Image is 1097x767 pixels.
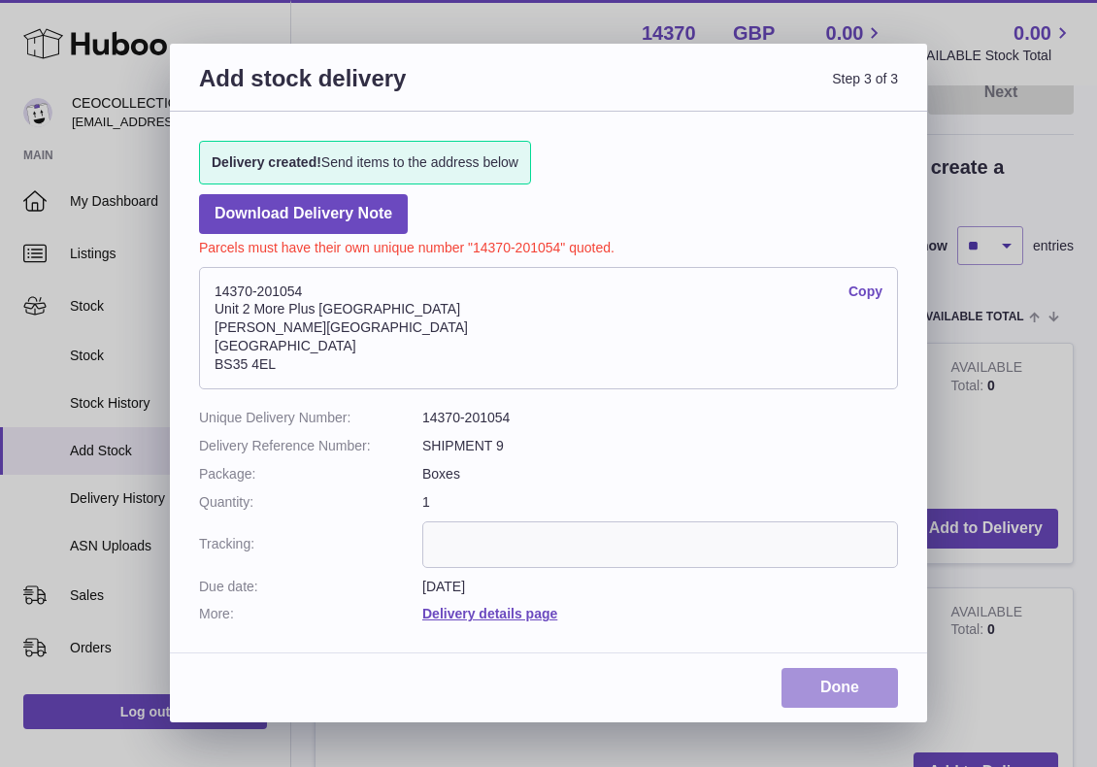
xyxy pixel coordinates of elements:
[422,465,898,484] dd: Boxes
[422,606,557,621] a: Delivery details page
[199,605,422,623] dt: More:
[199,493,422,512] dt: Quantity:
[199,63,548,117] h3: Add stock delivery
[199,194,408,234] a: Download Delivery Note
[212,154,321,170] strong: Delivery created!
[199,578,422,596] dt: Due date:
[199,234,898,257] p: Parcels must have their own unique number "14370-201054" quoted.
[199,521,422,568] dt: Tracking:
[781,668,898,708] a: Done
[422,578,898,596] dd: [DATE]
[199,409,422,427] dt: Unique Delivery Number:
[212,153,518,172] span: Send items to the address below
[548,63,898,117] span: Step 3 of 3
[199,267,898,389] address: 14370-201054 Unit 2 More Plus [GEOGRAPHIC_DATA] [PERSON_NAME][GEOGRAPHIC_DATA] [GEOGRAPHIC_DATA] ...
[199,465,422,484] dt: Package:
[848,283,882,301] a: Copy
[422,493,898,512] dd: 1
[422,437,898,455] dd: SHIPMENT 9
[199,437,422,455] dt: Delivery Reference Number:
[422,409,898,427] dd: 14370-201054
